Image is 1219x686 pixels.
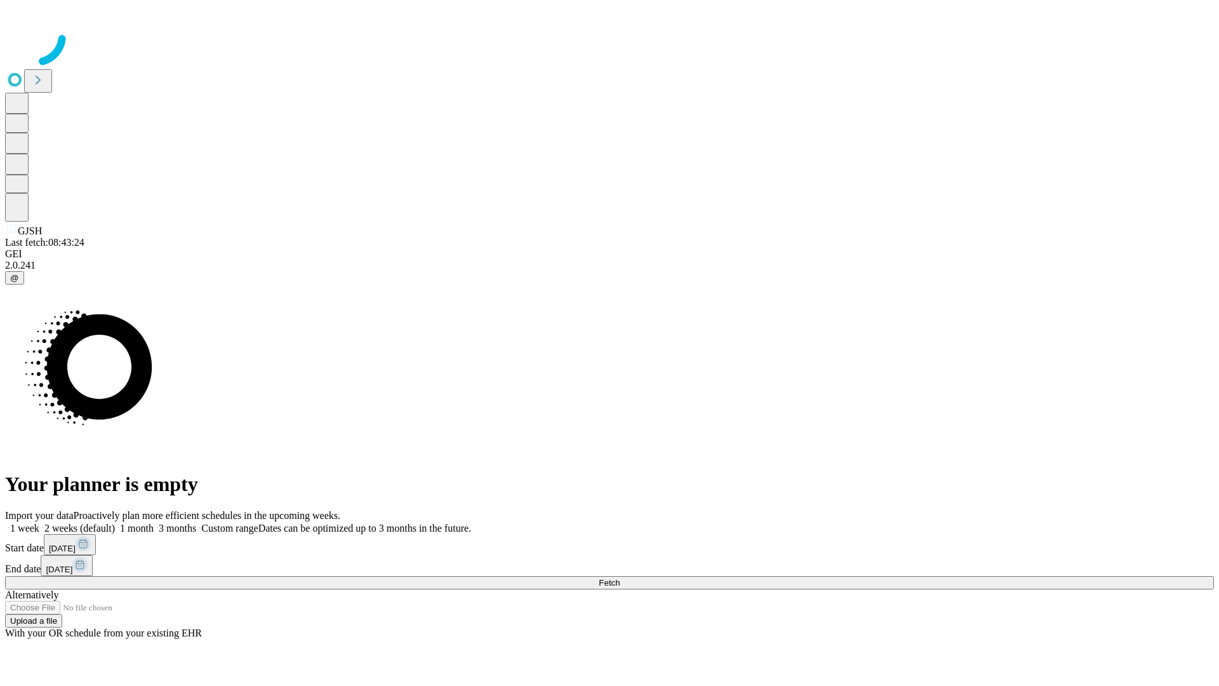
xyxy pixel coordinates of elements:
[46,565,72,574] span: [DATE]
[5,534,1214,555] div: Start date
[44,534,96,555] button: [DATE]
[5,628,202,638] span: With your OR schedule from your existing EHR
[258,523,471,534] span: Dates can be optimized up to 3 months in the future.
[5,614,62,628] button: Upload a file
[159,523,196,534] span: 3 months
[18,225,42,236] span: GJSH
[5,555,1214,576] div: End date
[74,510,340,521] span: Proactively plan more efficient schedules in the upcoming weeks.
[5,473,1214,496] h1: Your planner is empty
[49,544,76,553] span: [DATE]
[5,589,58,600] span: Alternatively
[120,523,154,534] span: 1 month
[201,523,258,534] span: Custom range
[599,578,620,588] span: Fetch
[41,555,93,576] button: [DATE]
[5,271,24,285] button: @
[10,523,39,534] span: 1 week
[5,237,84,248] span: Last fetch: 08:43:24
[5,576,1214,589] button: Fetch
[5,260,1214,271] div: 2.0.241
[5,248,1214,260] div: GEI
[5,510,74,521] span: Import your data
[44,523,115,534] span: 2 weeks (default)
[10,273,19,283] span: @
